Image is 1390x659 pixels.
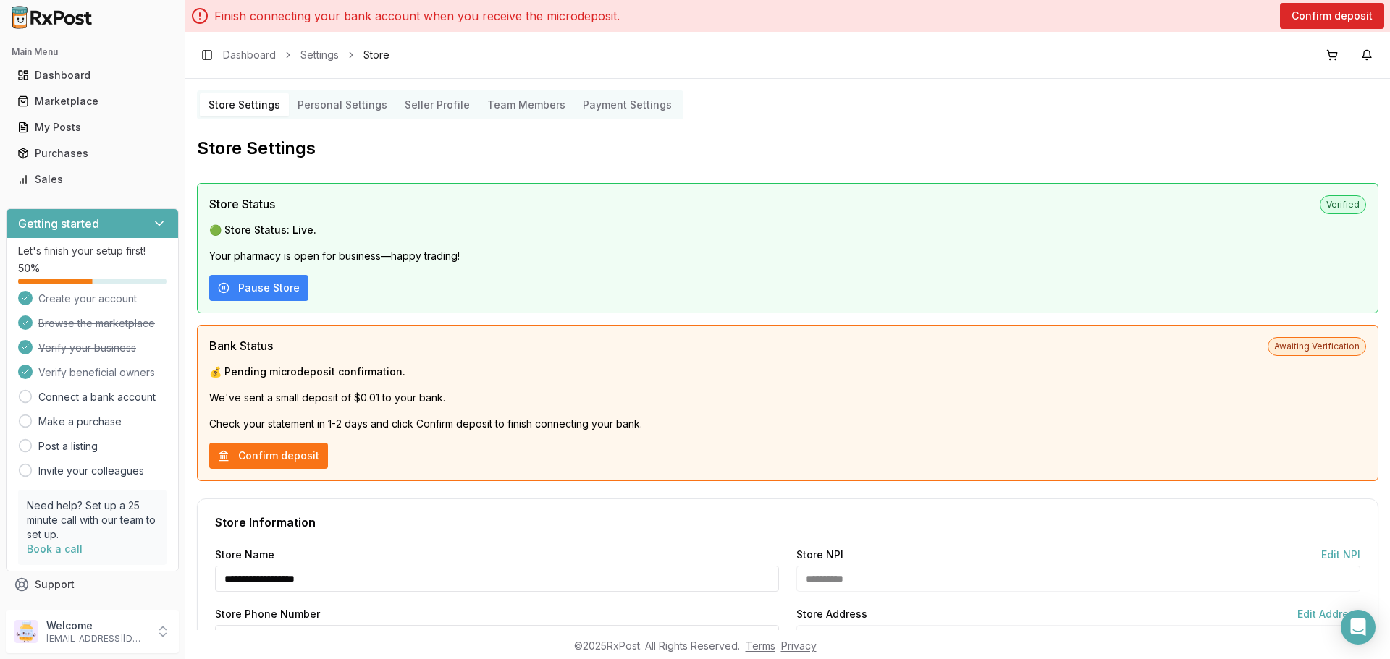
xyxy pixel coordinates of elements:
span: Browse the marketplace [38,316,155,331]
p: Check your statement in 1-2 days and click Confirm deposit to finish connecting your bank. [209,417,1366,431]
a: Make a purchase [38,414,122,429]
button: Support [6,571,179,598]
label: Store NPI [796,550,843,560]
button: Marketplace [6,90,179,113]
a: Terms [746,639,775,652]
button: Purchases [6,142,179,165]
a: Post a listing [38,439,98,454]
a: My Posts [12,114,173,140]
a: Connect a bank account [38,390,156,404]
img: RxPost Logo [6,6,98,29]
p: Need help? Set up a 25 minute call with our team to set up. [27,498,158,542]
button: My Posts [6,116,179,139]
span: Create your account [38,292,137,306]
p: Welcome [46,618,147,633]
a: Dashboard [223,48,276,62]
h2: Main Menu [12,46,173,58]
button: Confirm deposit [1280,3,1384,29]
div: Open Intercom Messenger [1341,610,1376,645]
div: Store Information [215,516,1360,528]
p: Finish connecting your bank account when you receive the microdeposit. [214,7,620,25]
a: Purchases [12,140,173,166]
p: Let's finish your setup first! [18,244,167,258]
div: My Posts [17,120,167,135]
label: Store Address [796,609,867,619]
span: 50 % [18,261,40,276]
h3: Getting started [18,215,99,232]
p: 💰 Pending microdeposit confirmation. [209,365,1366,379]
div: Dashboard [17,68,167,82]
button: Sales [6,168,179,191]
label: Store Phone Number [215,609,320,619]
div: Sales [17,172,167,187]
span: Bank Status [209,337,273,354]
p: We've sent a small deposit of $0.01 to your bank. [209,391,1366,405]
span: Store Status [209,195,275,213]
img: User avatar [14,620,38,643]
button: Confirm deposit [209,443,328,469]
button: Personal Settings [289,93,396,116]
span: Verify beneficial owners [38,365,155,380]
div: Marketplace [17,94,167,109]
span: Verified [1320,195,1366,214]
h2: Store Settings [197,137,1378,160]
span: Verify your business [38,341,136,355]
a: Privacy [781,639,817,652]
button: Pause Store [209,275,308,301]
button: Payment Settings [574,93,681,116]
span: Store [363,48,389,62]
button: Seller Profile [396,93,479,116]
label: Store Name [215,550,274,560]
a: Sales [12,166,173,192]
span: Feedback [35,603,84,618]
a: Dashboard [12,62,173,88]
nav: breadcrumb [223,48,389,62]
button: Feedback [6,598,179,624]
button: Dashboard [6,64,179,87]
button: Store Settings [200,93,289,116]
p: Your pharmacy is open for business—happy trading! [209,249,1366,263]
a: Book a call [27,543,83,555]
a: Marketplace [12,88,173,114]
button: Team Members [479,93,574,116]
span: Awaiting Verification [1268,337,1366,356]
a: Settings [300,48,339,62]
p: [EMAIL_ADDRESS][DOMAIN_NAME] [46,633,147,645]
p: 🟢 Store Status: Live. [209,223,1366,237]
div: Purchases [17,146,167,161]
a: Invite your colleagues [38,464,144,478]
